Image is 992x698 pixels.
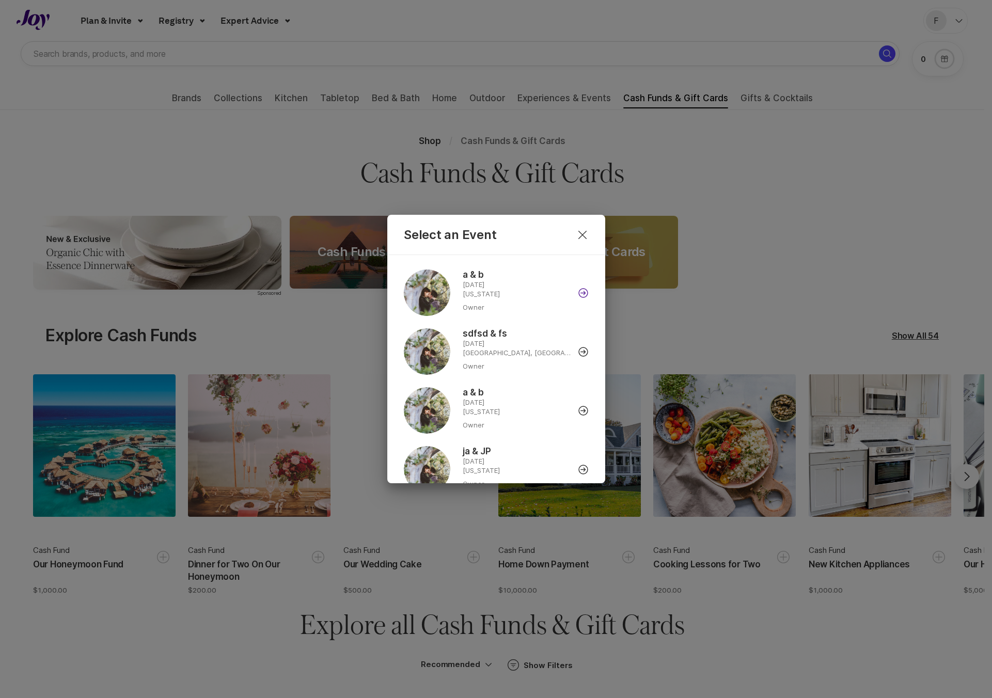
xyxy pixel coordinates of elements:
p: [DATE] [463,339,574,348]
h1: Select an Event [404,227,589,242]
p: a & b [463,269,500,280]
p: Owner [463,303,484,312]
p: [DATE] [463,280,500,289]
p: Owner [463,361,484,371]
p: ja & JP [463,446,500,456]
p: Owner [463,479,484,488]
p: [US_STATE] [463,466,500,475]
p: [DATE] [463,456,500,466]
p: Owner [463,420,484,430]
p: [US_STATE] [463,289,500,298]
p: [DATE] [463,398,500,407]
p: sdfsd & fs [463,328,574,339]
p: [GEOGRAPHIC_DATA], [GEOGRAPHIC_DATA], [GEOGRAPHIC_DATA] [463,348,574,357]
p: a & b [463,387,500,398]
p: [US_STATE] [463,407,500,416]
